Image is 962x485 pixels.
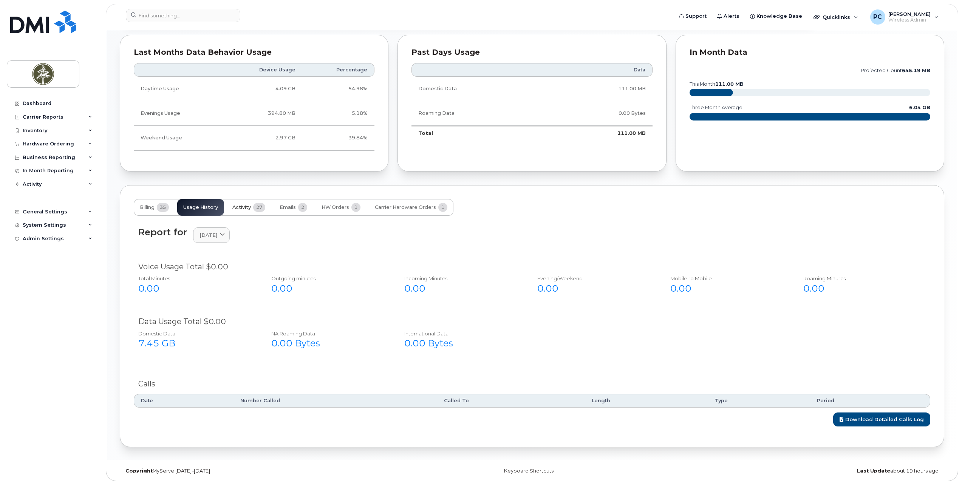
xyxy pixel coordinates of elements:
[685,12,707,20] span: Support
[271,275,388,282] div: Outgoing minutes
[134,126,374,150] tr: Friday from 6:00pm to Monday 8:00am
[404,337,521,350] div: 0.00 Bytes
[302,77,374,101] td: 54.98%
[271,330,388,337] div: NA Roaming Data
[810,394,930,408] th: Period
[200,232,217,239] span: [DATE]
[125,468,153,474] strong: Copyright
[833,412,930,426] a: Download Detailed Calls Log
[861,68,930,73] text: projected count
[271,337,388,350] div: 0.00 Bytes
[138,227,187,237] div: Report for
[134,126,222,150] td: Weekend Usage
[138,261,926,272] div: Voice Usage Total $0.00
[138,378,926,389] div: Calls
[715,81,744,87] tspan: 111.00 MB
[504,468,554,474] a: Keyboard Shortcuts
[138,337,255,350] div: 7.45 GB
[803,282,920,295] div: 0.00
[140,204,155,210] span: Billing
[670,282,787,295] div: 0.00
[222,77,302,101] td: 4.09 GB
[234,394,437,408] th: Number Called
[537,282,654,295] div: 0.00
[404,275,521,282] div: Incoming Minutes
[280,204,296,210] span: Emails
[253,203,265,212] span: 27
[411,101,545,126] td: Roaming Data
[690,49,930,56] div: In Month Data
[302,63,374,77] th: Percentage
[222,63,302,77] th: Device Usage
[670,468,944,474] div: about 19 hours ago
[689,105,742,110] text: three month average
[437,394,585,408] th: Called To
[302,126,374,150] td: 39.84%
[411,77,545,101] td: Domestic Data
[888,17,931,23] span: Wireless Admin
[756,12,802,20] span: Knowledge Base
[902,68,930,73] tspan: 645.19 MB
[134,101,374,126] tr: Weekdays from 6:00pm to 8:00am
[545,77,653,101] td: 111.00 MB
[138,275,255,282] div: Total Minutes
[545,101,653,126] td: 0.00 Bytes
[120,468,394,474] div: MyServe [DATE]–[DATE]
[865,9,944,25] div: Paulina Cantos
[438,203,447,212] span: 1
[271,282,388,295] div: 0.00
[351,203,360,212] span: 1
[222,101,302,126] td: 394.80 MB
[537,275,654,282] div: Evening/Weekend
[689,81,744,87] text: this month
[138,316,926,327] div: Data Usage Total $0.00
[411,126,545,140] td: Total
[724,12,739,20] span: Alerts
[157,203,169,212] span: 35
[193,227,230,243] a: [DATE]
[222,126,302,150] td: 2.97 GB
[404,282,521,295] div: 0.00
[745,9,807,24] a: Knowledge Base
[134,101,222,126] td: Evenings Usage
[322,204,349,210] span: HW Orders
[909,105,930,110] text: 6.04 GB
[585,394,708,408] th: Length
[134,77,222,101] td: Daytime Usage
[857,468,890,474] strong: Last Update
[708,394,810,408] th: Type
[873,12,882,22] span: PC
[138,330,255,337] div: Domestic Data
[674,9,712,24] a: Support
[375,204,436,210] span: Carrier Hardware Orders
[134,49,374,56] div: Last Months Data Behavior Usage
[712,9,745,24] a: Alerts
[126,9,240,22] input: Find something...
[823,14,850,20] span: Quicklinks
[404,330,521,337] div: International Data
[138,282,255,295] div: 0.00
[411,49,652,56] div: Past Days Usage
[545,126,653,140] td: 111.00 MB
[302,101,374,126] td: 5.18%
[888,11,931,17] span: [PERSON_NAME]
[232,204,251,210] span: Activity
[803,275,920,282] div: Roaming Minutes
[298,203,307,212] span: 2
[808,9,863,25] div: Quicklinks
[670,275,787,282] div: Mobile to Mobile
[545,63,653,77] th: Data
[134,394,234,408] th: Date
